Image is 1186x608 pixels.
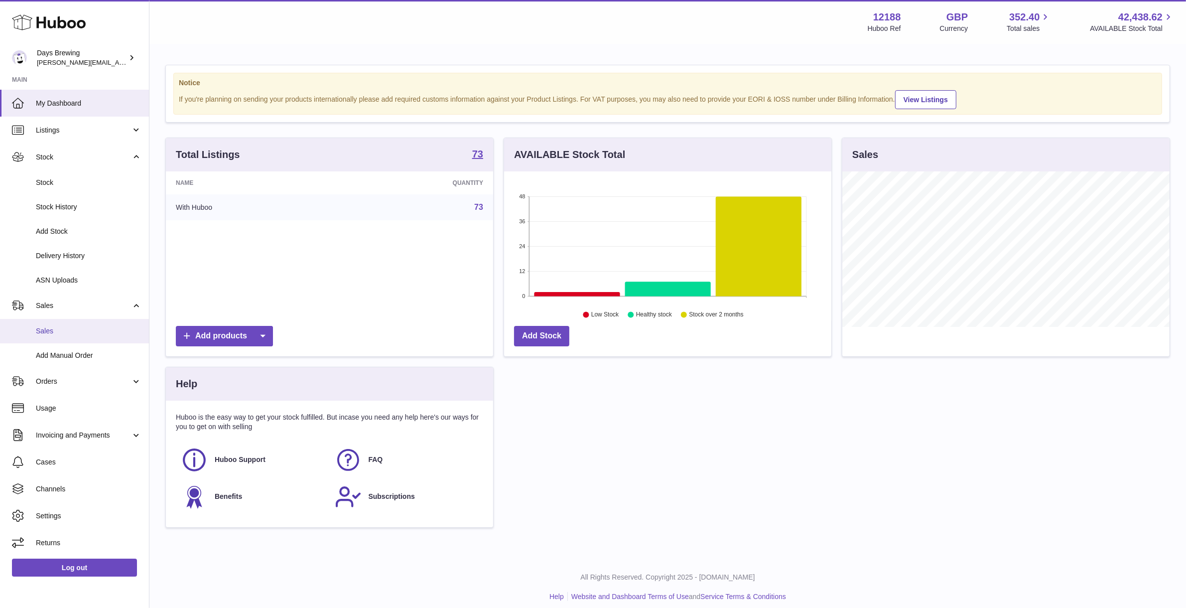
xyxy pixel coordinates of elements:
[36,152,131,162] span: Stock
[1090,24,1174,33] span: AVAILABLE Stock Total
[176,413,483,432] p: Huboo is the easy way to get your stock fulfilled. But incase you need any help here's our ways f...
[166,194,339,220] td: With Huboo
[36,202,141,212] span: Stock History
[36,538,141,548] span: Returns
[181,447,325,473] a: Huboo Support
[36,227,141,236] span: Add Stock
[36,126,131,135] span: Listings
[36,276,141,285] span: ASN Uploads
[36,351,141,360] span: Add Manual Order
[215,455,265,464] span: Huboo Support
[591,311,619,318] text: Low Stock
[181,483,325,510] a: Benefits
[176,326,273,346] a: Add products
[36,511,141,521] span: Settings
[179,89,1157,109] div: If you're planning on sending your products internationally please add required customs informati...
[940,24,968,33] div: Currency
[37,58,200,66] span: [PERSON_NAME][EMAIL_ADDRESS][DOMAIN_NAME]
[36,99,141,108] span: My Dashboard
[36,457,141,467] span: Cases
[335,447,479,473] a: FAQ
[1118,10,1163,24] span: 42,438.62
[636,311,672,318] text: Healthy stock
[1090,10,1174,33] a: 42,438.62 AVAILABLE Stock Total
[946,10,968,24] strong: GBP
[549,593,564,601] a: Help
[36,326,141,336] span: Sales
[472,149,483,161] a: 73
[36,404,141,413] span: Usage
[176,377,197,391] h3: Help
[700,593,786,601] a: Service Terms & Conditions
[166,171,339,194] th: Name
[519,193,525,199] text: 48
[369,492,415,501] span: Subscriptions
[36,251,141,261] span: Delivery History
[36,178,141,187] span: Stock
[12,50,27,65] img: greg@daysbrewing.com
[689,311,743,318] text: Stock over 2 months
[519,268,525,274] text: 12
[176,148,240,161] h3: Total Listings
[1009,10,1040,24] span: 352.40
[568,592,786,602] li: and
[335,483,479,510] a: Subscriptions
[1007,24,1051,33] span: Total sales
[157,573,1178,582] p: All Rights Reserved. Copyright 2025 - [DOMAIN_NAME]
[472,149,483,159] strong: 73
[369,455,383,464] span: FAQ
[37,48,127,67] div: Days Brewing
[215,492,242,501] span: Benefits
[514,148,625,161] h3: AVAILABLE Stock Total
[895,90,956,109] a: View Listings
[36,301,131,310] span: Sales
[519,243,525,249] text: 24
[571,593,689,601] a: Website and Dashboard Terms of Use
[12,559,137,577] a: Log out
[179,78,1157,88] strong: Notice
[36,377,131,386] span: Orders
[852,148,878,161] h3: Sales
[36,431,131,440] span: Invoicing and Payments
[519,218,525,224] text: 36
[868,24,901,33] div: Huboo Ref
[873,10,901,24] strong: 12188
[474,203,483,211] a: 73
[1007,10,1051,33] a: 352.40 Total sales
[522,293,525,299] text: 0
[36,484,141,494] span: Channels
[514,326,569,346] a: Add Stock
[339,171,493,194] th: Quantity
